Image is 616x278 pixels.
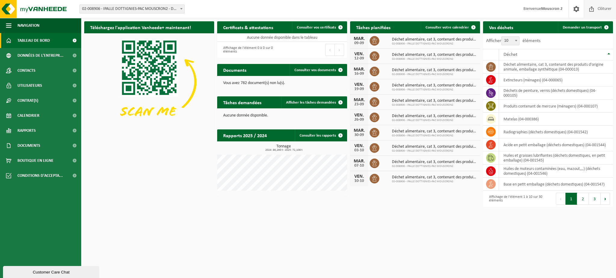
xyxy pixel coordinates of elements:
td: huiles de moteurs contaminées (eau, mazout,,,) (déchets domestiques) (04-001546) [499,165,613,178]
span: Contacts [17,63,35,78]
button: 3 [589,193,601,205]
span: 02-008906 - IPALLE DOTTIGNIES-PAC MOUSCRON2 [392,103,477,107]
span: Utilisateurs [17,78,42,93]
span: 02-008906 - IPALLE DOTTIGNIES-PAC MOUSCRON2 [392,165,477,168]
span: Navigation [17,18,39,33]
button: Next [335,44,344,56]
h2: Tâches planifiées [350,21,396,33]
p: Aucune donnée disponible. [223,113,341,118]
div: VEN. [353,174,365,179]
span: 02-008906 - IPALLE DOTTIGNIES-PAC MOUSCRON2 [392,57,477,61]
span: Déchet [504,52,517,57]
span: 02-008906 - IPALLE DOTTIGNIES-PAC MOUSCRON2 [392,88,477,92]
h2: Vos déchets [483,21,519,33]
a: Afficher les tâches demandées [281,96,346,108]
div: Affichage de l'élément 1 à 10 sur 30 éléments [486,192,545,205]
div: 10-10 [353,179,365,183]
div: 19-09 [353,87,365,91]
div: 30-09 [353,133,365,137]
span: 2024: 86,260 t - 2025: 72,108 t [220,149,347,152]
span: 02-008906 - IPALLE DOTTIGNIES-PAC MOUSCRON2 [392,73,477,76]
div: VEN. [353,144,365,148]
div: VEN. [353,113,365,118]
a: Consulter vos certificats [292,21,346,33]
span: 02-008906 - IPALLE DOTTIGNIES-PAC MOUSCRON2 [392,180,477,183]
button: 1 [565,193,577,205]
a: Consulter votre calendrier [421,21,479,33]
td: Radiographies (déchets domestiques) (04-001542) [499,125,613,138]
iframe: chat widget [3,265,100,278]
td: acide en petit emballage (déchets domestiques) (04-001544) [499,138,613,151]
div: 09-09 [353,41,365,45]
span: Déchet alimentaire, cat 3, contenant des produits d'origine animale, emballage s... [392,160,477,165]
h2: Téléchargez l'application Vanheede+ maintenant! [84,21,197,33]
span: Contrat(s) [17,93,38,108]
span: Conditions d'accepta... [17,168,63,183]
span: Consulter vos certificats [297,26,336,29]
div: VEN. [353,82,365,87]
div: MAR. [353,36,365,41]
h3: Tonnage [220,144,347,152]
div: 16-09 [353,72,365,76]
span: Documents [17,138,40,153]
div: 23-09 [353,102,365,107]
button: Next [601,193,610,205]
span: 02-008906 - IPALLE DOTTIGNIES-PAC MOUSCRON2 - DOTTIGNIES [80,5,184,13]
p: Vous avez 782 document(s) non lu(s). [223,81,341,85]
div: 07-10 [353,164,365,168]
td: Base en petit emballage (déchets domestiques) (04-001547) [499,178,613,191]
span: Déchet alimentaire, cat 3, contenant des produits d'origine animale, emballage s... [392,83,477,88]
div: 26-09 [353,118,365,122]
span: Déchet alimentaire, cat 3, contenant des produits d'origine animale, emballage s... [392,37,477,42]
strong: Mouscron 2 [541,7,562,11]
a: Consulter vos documents [290,64,346,76]
a: Consulter les rapports [295,129,346,141]
span: 10 [502,37,519,45]
div: MAR. [353,67,365,72]
span: Déchet alimentaire, cat 3, contenant des produits d'origine animale, emballage s... [392,68,477,73]
span: 02-008906 - IPALLE DOTTIGNIES-PAC MOUSCRON2 [392,149,477,153]
div: 12-09 [353,56,365,61]
span: Déchet alimentaire, cat 3, contenant des produits d'origine animale, emballage s... [392,129,477,134]
td: Aucune donnée disponible dans le tableau [217,33,347,42]
td: déchet alimentaire, cat 3, contenant des produits d'origine animale, emballage synthétique (04-00... [499,60,613,74]
span: Déchet alimentaire, cat 3, contenant des produits d'origine animale, emballage s... [392,53,477,57]
img: Download de VHEPlus App [84,33,214,131]
span: Déchet alimentaire, cat 3, contenant des produits d'origine animale, emballage s... [392,98,477,103]
span: Déchet alimentaire, cat 3, contenant des produits d'origine animale, emballage s... [392,114,477,119]
span: Déchet alimentaire, cat 3, contenant des produits d'origine animale, emballage s... [392,175,477,180]
span: 02-008906 - IPALLE DOTTIGNIES-PAC MOUSCRON2 [392,119,477,122]
span: Calendrier [17,108,39,123]
span: Données de l'entrepr... [17,48,63,63]
button: Previous [325,44,335,56]
div: VEN. [353,52,365,56]
span: Déchet alimentaire, cat 3, contenant des produits d'origine animale, emballage s... [392,144,477,149]
span: Consulter votre calendrier [426,26,469,29]
h2: Certificats & attestations [217,21,279,33]
button: 2 [577,193,589,205]
span: Tableau de bord [17,33,50,48]
div: MAR. [353,159,365,164]
h2: Documents [217,64,252,76]
a: Demander un transport [558,21,612,33]
span: Afficher les tâches demandées [286,101,336,104]
span: 02-008906 - IPALLE DOTTIGNIES-PAC MOUSCRON2 [392,134,477,137]
div: MAR. [353,128,365,133]
label: Afficher éléments [486,38,541,43]
td: huiles et graisses lubrifiantes (déchets domestiques, en petit emballage) (04-001545) [499,151,613,165]
td: déchets de peinture, vernis (déchets domestiques) (04-000105) [499,86,613,100]
h2: Tâches demandées [217,96,267,108]
td: matelas (04-000386) [499,113,613,125]
span: Demander un transport [563,26,602,29]
span: Boutique en ligne [17,153,54,168]
td: extincteurs (ménages) (04-000065) [499,74,613,86]
div: MAR. [353,98,365,102]
div: 03-10 [353,148,365,153]
h2: Rapports 2025 / 2024 [217,129,273,141]
td: produits contenant de mercure (ménagers) (04-000107) [499,100,613,113]
span: 02-008906 - IPALLE DOTTIGNIES-PAC MOUSCRON2 - DOTTIGNIES [79,5,185,14]
span: 10 [501,36,519,45]
span: Consulter vos documents [294,68,336,72]
div: Affichage de l'élément 0 à 0 sur 0 éléments [220,43,279,56]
